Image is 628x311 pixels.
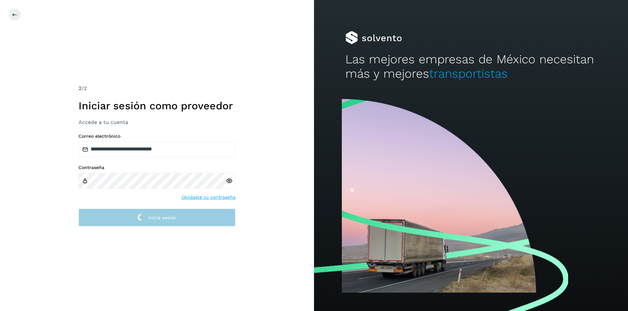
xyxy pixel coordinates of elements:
span: transportistas [429,67,508,81]
div: /2 [78,85,235,92]
a: Olvidaste tu contraseña [182,194,235,201]
label: Contraseña [78,165,235,170]
span: Inicia sesión [148,215,176,220]
h3: Accede a tu cuenta [78,119,235,125]
span: 2 [78,85,81,91]
button: Inicia sesión [78,209,235,226]
h1: Iniciar sesión como proveedor [78,100,235,112]
h2: Las mejores empresas de México necesitan más y mejores [345,52,597,81]
label: Correo electrónico [78,133,235,139]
